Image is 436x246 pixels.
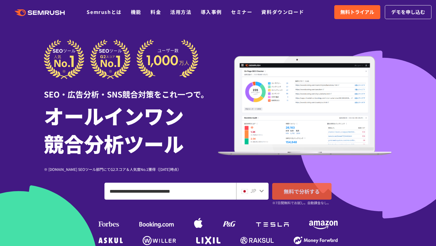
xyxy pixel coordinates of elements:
input: ドメイン、キーワードまたはURLを入力してください [105,183,236,199]
a: Semrushとは [87,8,121,15]
span: JP [250,187,256,194]
span: 無料トライアル [340,8,374,16]
div: ※ [DOMAIN_NAME] SEOツール部門にてG2スコア＆人気度No.1獲得（[DATE]時点） [44,166,218,172]
a: セミナー [231,8,252,15]
span: 無料で分析する [284,188,320,195]
a: 導入事例 [201,8,222,15]
span: デモを申し込む [391,8,425,16]
small: ※7日間無料でお試し。自動課金なし。 [272,200,331,206]
a: 無料で分析する [272,183,332,200]
a: 機能 [131,8,141,15]
a: 活用方法 [170,8,191,15]
a: 料金 [150,8,161,15]
a: デモを申し込む [385,5,431,19]
a: 無料トライアル [334,5,380,19]
div: SEO・広告分析・SNS競合対策をこれ一つで。 [44,79,218,100]
a: 資料ダウンロード [261,8,304,15]
h1: オールインワン 競合分析ツール [44,101,218,157]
